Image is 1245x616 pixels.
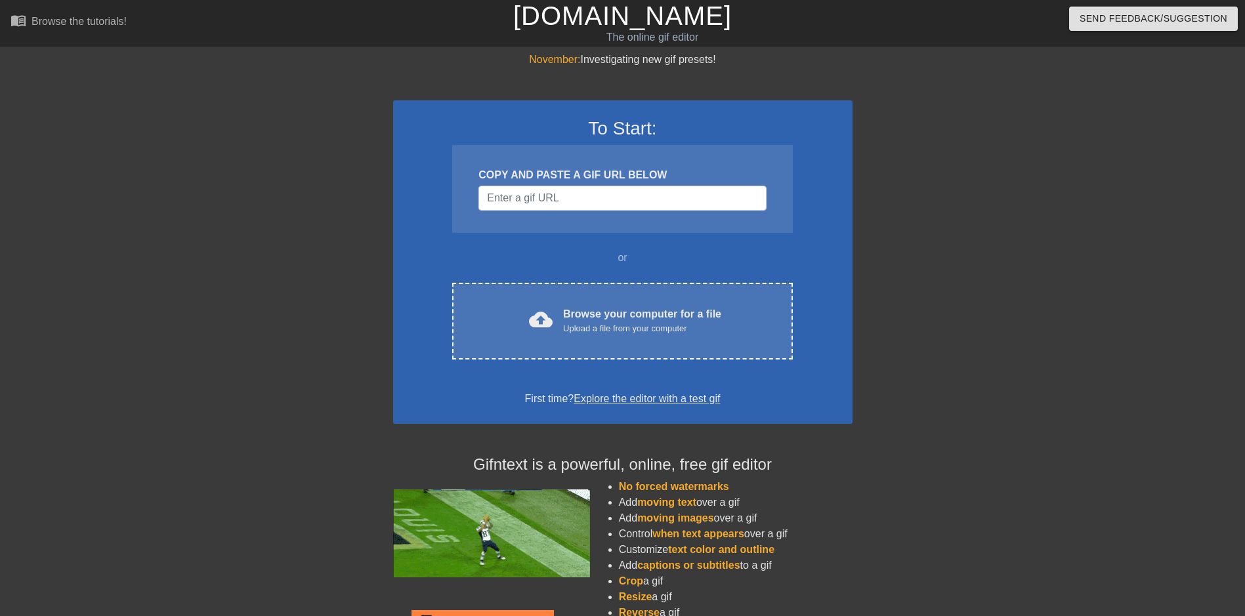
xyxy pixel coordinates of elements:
[619,573,853,589] li: a gif
[619,591,652,602] span: Resize
[427,250,818,266] div: or
[421,30,883,45] div: The online gif editor
[478,186,766,211] input: Username
[619,558,853,573] li: Add to a gif
[410,391,835,407] div: First time?
[619,510,853,526] li: Add over a gif
[529,308,553,331] span: cloud_upload
[619,526,853,542] li: Control over a gif
[574,393,720,404] a: Explore the editor with a test gif
[563,306,721,335] div: Browse your computer for a file
[410,117,835,140] h3: To Start:
[393,489,590,577] img: football_small.gif
[619,589,853,605] li: a gif
[619,481,729,492] span: No forced watermarks
[619,542,853,558] li: Customize
[652,528,744,539] span: when text appears
[1069,7,1238,31] button: Send Feedback/Suggestion
[637,512,713,524] span: moving images
[563,322,721,335] div: Upload a file from your computer
[637,497,696,508] span: moving text
[478,167,766,183] div: COPY AND PASTE A GIF URL BELOW
[1080,10,1227,27] span: Send Feedback/Suggestion
[668,544,774,555] span: text color and outline
[393,455,853,474] h4: Gifntext is a powerful, online, free gif editor
[619,495,853,510] li: Add over a gif
[637,560,740,571] span: captions or subtitles
[11,12,127,33] a: Browse the tutorials!
[393,52,853,68] div: Investigating new gif presets!
[529,54,580,65] span: November:
[32,16,127,27] div: Browse the tutorials!
[619,575,643,586] span: Crop
[11,12,26,28] span: menu_book
[513,1,732,30] a: [DOMAIN_NAME]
